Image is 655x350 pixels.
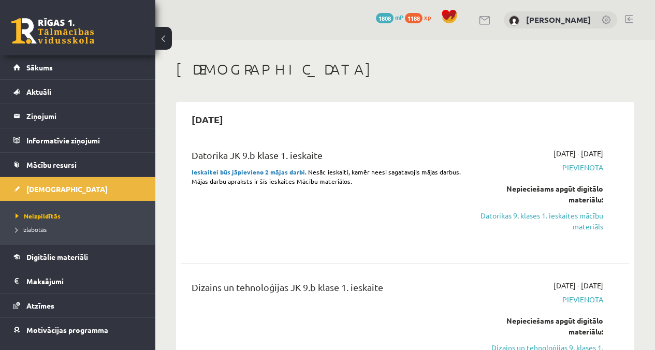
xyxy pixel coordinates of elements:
[395,13,403,21] span: mP
[181,107,234,132] h2: [DATE]
[13,104,142,128] a: Ziņojumi
[13,55,142,79] a: Sākums
[16,212,61,220] span: Neizpildītās
[476,294,603,305] span: Pievienota
[192,148,461,167] div: Datorika JK 9.b klase 1. ieskaite
[16,211,145,221] a: Neizpildītās
[26,160,77,169] span: Mācību resursi
[192,280,461,299] div: Dizains un tehnoloģijas JK 9.b klase 1. ieskaite
[476,315,603,337] div: Nepieciešams apgūt digitālo materiālu:
[11,18,94,44] a: Rīgas 1. Tālmācības vidusskola
[509,16,519,26] img: Jana Sarkaniča
[13,153,142,177] a: Mācību resursi
[192,168,305,176] strong: Ieskaitei būs jāpievieno 2 mājas darbi
[26,184,108,194] span: [DEMOGRAPHIC_DATA]
[13,269,142,293] a: Maksājumi
[16,225,145,234] a: Izlabotās
[13,80,142,104] a: Aktuāli
[405,13,423,23] span: 1188
[476,183,603,205] div: Nepieciešams apgūt digitālo materiālu:
[176,61,634,78] h1: [DEMOGRAPHIC_DATA]
[424,13,431,21] span: xp
[13,177,142,201] a: [DEMOGRAPHIC_DATA]
[376,13,394,23] span: 1808
[405,13,436,21] a: 1188 xp
[376,13,403,21] a: 1808 mP
[26,104,142,128] legend: Ziņojumi
[26,63,53,72] span: Sākums
[26,252,88,261] span: Digitālie materiāli
[554,280,603,291] span: [DATE] - [DATE]
[26,128,142,152] legend: Informatīvie ziņojumi
[192,168,461,185] span: . Nesāc ieskaiti, kamēr neesi sagatavojis mājas darbus. Mājas darbu apraksts ir šīs ieskaites Māc...
[476,162,603,173] span: Pievienota
[26,87,51,96] span: Aktuāli
[554,148,603,159] span: [DATE] - [DATE]
[13,245,142,269] a: Digitālie materiāli
[26,325,108,334] span: Motivācijas programma
[13,128,142,152] a: Informatīvie ziņojumi
[476,210,603,232] a: Datorikas 9. klases 1. ieskaites mācību materiāls
[26,269,142,293] legend: Maksājumi
[26,301,54,310] span: Atzīmes
[526,14,591,25] a: [PERSON_NAME]
[13,318,142,342] a: Motivācijas programma
[16,225,47,234] span: Izlabotās
[13,294,142,317] a: Atzīmes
